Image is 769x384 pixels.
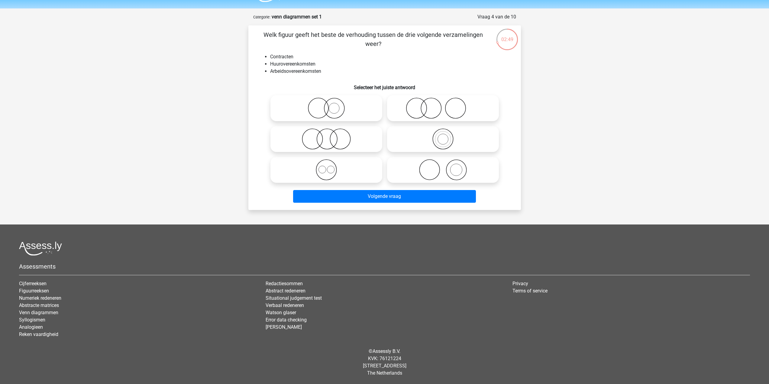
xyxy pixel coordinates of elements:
h5: Assessments [19,263,750,270]
small: Categorie: [253,15,270,19]
a: [PERSON_NAME] [266,324,302,330]
div: Vraag 4 van de 10 [477,13,516,21]
a: Figuurreeksen [19,288,49,294]
h6: Selecteer het juiste antwoord [258,80,511,90]
strong: venn diagrammen set 1 [272,14,322,20]
li: Arbeidsovereenkomsten [270,68,511,75]
a: Abstracte matrices [19,302,59,308]
a: Analogieen [19,324,43,330]
img: Assessly logo [19,241,62,256]
a: Venn diagrammen [19,310,58,315]
a: Redactiesommen [266,281,303,286]
a: Reken vaardigheid [19,331,58,337]
button: Volgende vraag [293,190,476,203]
a: Numeriek redeneren [19,295,61,301]
a: Assessly B.V. [373,348,400,354]
div: 02:49 [496,28,519,43]
a: Error data checking [266,317,307,323]
a: Cijferreeksen [19,281,47,286]
a: Situational judgement test [266,295,322,301]
a: Terms of service [512,288,548,294]
div: © KVK: 76121224 [STREET_ADDRESS] The Netherlands [15,343,754,382]
a: Syllogismen [19,317,45,323]
a: Verbaal redeneren [266,302,304,308]
a: Abstract redeneren [266,288,305,294]
a: Privacy [512,281,528,286]
li: Contracten [270,53,511,60]
p: Welk figuur geeft het beste de verhouding tussen de drie volgende verzamelingen weer? [258,30,489,48]
li: Huurovereenkomsten [270,60,511,68]
a: Watson glaser [266,310,296,315]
